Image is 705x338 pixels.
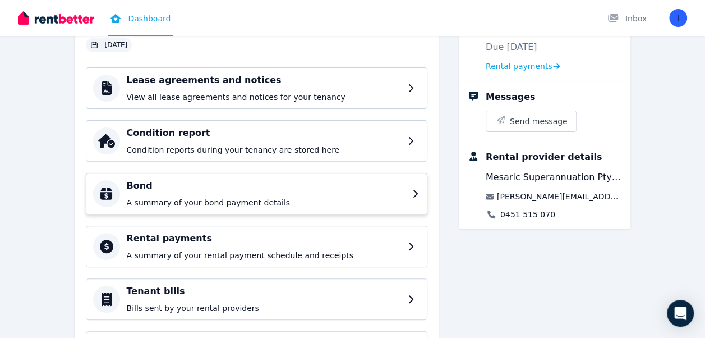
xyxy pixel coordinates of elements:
h4: Tenant bills [127,285,401,298]
span: Rental payments [486,61,552,72]
a: [PERSON_NAME][EMAIL_ADDRESS][DOMAIN_NAME] [497,191,622,202]
div: Open Intercom Messenger [667,300,694,327]
span: Mesaric Superannuation Pty Ltd as Trustees for Mesaric Gen Super Fund [486,171,622,184]
h4: Rental payments [127,232,401,245]
div: Rental provider details [486,150,602,164]
h4: Condition report [127,126,401,140]
p: Bills sent by your rental providers [127,303,401,314]
div: Inbox [607,13,647,24]
p: A summary of your rental payment schedule and receipts [127,250,401,261]
img: Karen Bilton [669,9,687,27]
img: RentBetter [18,10,94,26]
h4: Lease agreements and notices [127,74,401,87]
a: 0451 515 070 [500,209,555,220]
a: Rental payments [486,61,560,72]
p: Condition reports during your tenancy are stored here [127,144,401,156]
p: A summary of your bond payment details [127,197,406,208]
p: Due [DATE] [486,40,537,54]
h4: Bond [127,179,406,193]
div: Messages [486,90,535,104]
span: [DATE] [105,40,128,49]
span: Send message [510,116,568,127]
p: View all lease agreements and notices for your tenancy [127,92,401,103]
button: Send message [486,111,577,131]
